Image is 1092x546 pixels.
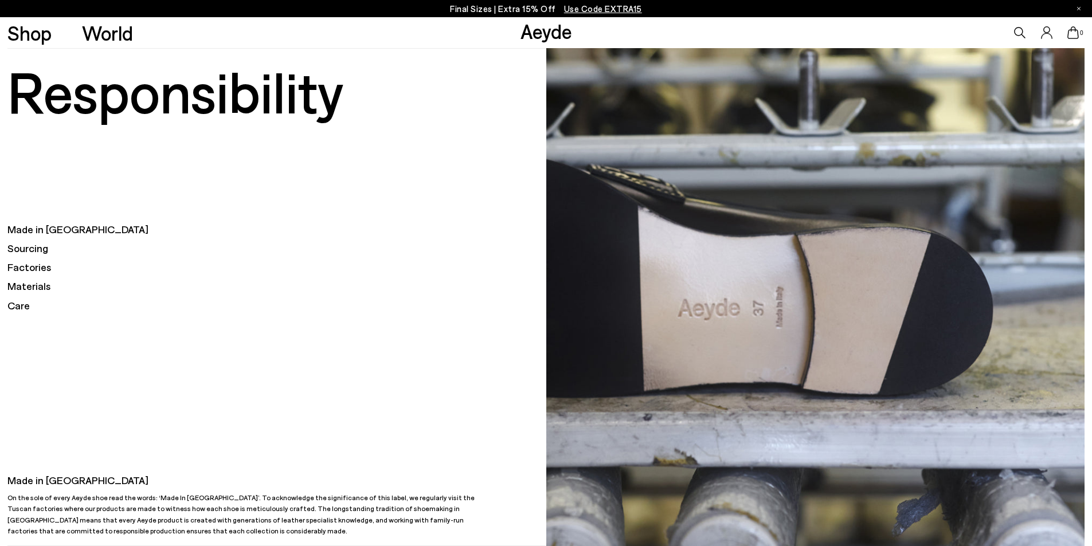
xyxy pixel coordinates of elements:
[82,23,133,43] a: World
[7,298,546,313] h5: Care
[7,50,546,131] h1: Responsibility
[7,23,52,43] a: Shop
[7,279,546,293] h5: Materials
[7,492,491,536] p: On the sole of every Aeyde shoe read the words: ‘Made In [GEOGRAPHIC_DATA]’. To acknowledge the s...
[7,473,491,488] h5: Made in [GEOGRAPHIC_DATA]
[546,48,1085,546] img: Responsibility_72274e97-dd0b-4367-a959-6ec6569f2844_900x.jpg
[1067,26,1079,39] a: 0
[1079,30,1085,36] span: 0
[564,3,642,14] span: Navigate to /collections/ss25-final-sizes
[7,222,546,237] h5: Made in [GEOGRAPHIC_DATA]
[520,19,572,43] a: Aeyde
[7,260,546,274] h5: Factories
[7,241,546,256] h5: Sourcing
[450,2,642,16] p: Final Sizes | Extra 15% Off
